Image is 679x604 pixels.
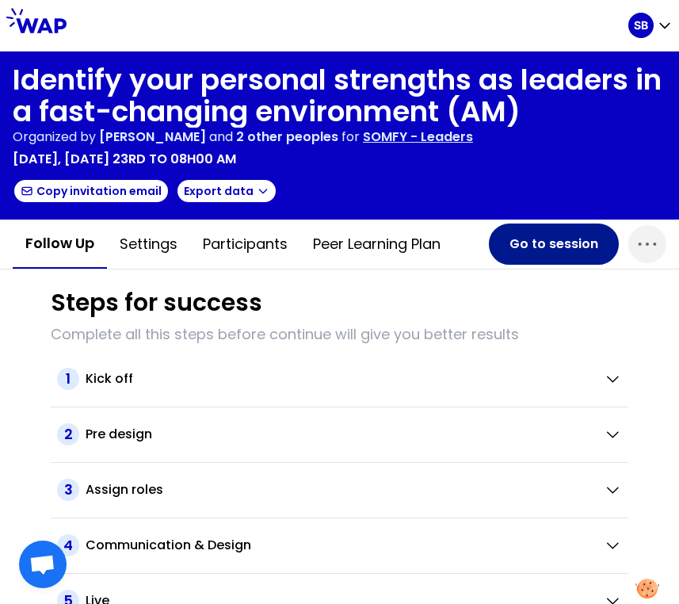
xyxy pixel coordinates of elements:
button: Participants [190,220,300,268]
button: SB [628,13,673,38]
span: 2 [57,423,79,445]
button: 1Kick off [57,368,622,390]
p: Complete all this steps before continue will give you better results [51,323,628,346]
p: [DATE], [DATE] 23rd to 08h00 am [13,150,236,169]
h1: Identify your personal strengths as leaders in a fast-changing environment (AM) [13,64,666,128]
p: for [341,128,360,147]
h2: Pre design [86,425,152,444]
span: [PERSON_NAME] [99,128,206,146]
button: 4Communication & Design [57,534,622,556]
span: 3 [57,479,79,501]
button: 2Pre design [57,423,622,445]
p: Organized by [13,128,96,147]
div: Open chat [19,541,67,588]
p: SB [634,17,648,33]
h2: Assign roles [86,480,163,499]
p: SOMFY - Leaders [363,128,473,147]
h2: Kick off [86,369,133,388]
p: and [99,128,338,147]
button: Settings [107,220,190,268]
span: 4 [57,534,79,556]
button: 3Assign roles [57,479,622,501]
h1: Steps for success [51,289,262,317]
button: Export data [176,178,277,204]
span: 1 [57,368,79,390]
h2: Communication & Design [86,536,251,555]
span: 2 other peoples [236,128,338,146]
button: Go to session [489,224,619,265]
button: Follow up [13,220,107,269]
button: Peer learning plan [300,220,453,268]
button: Copy invitation email [13,178,170,204]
